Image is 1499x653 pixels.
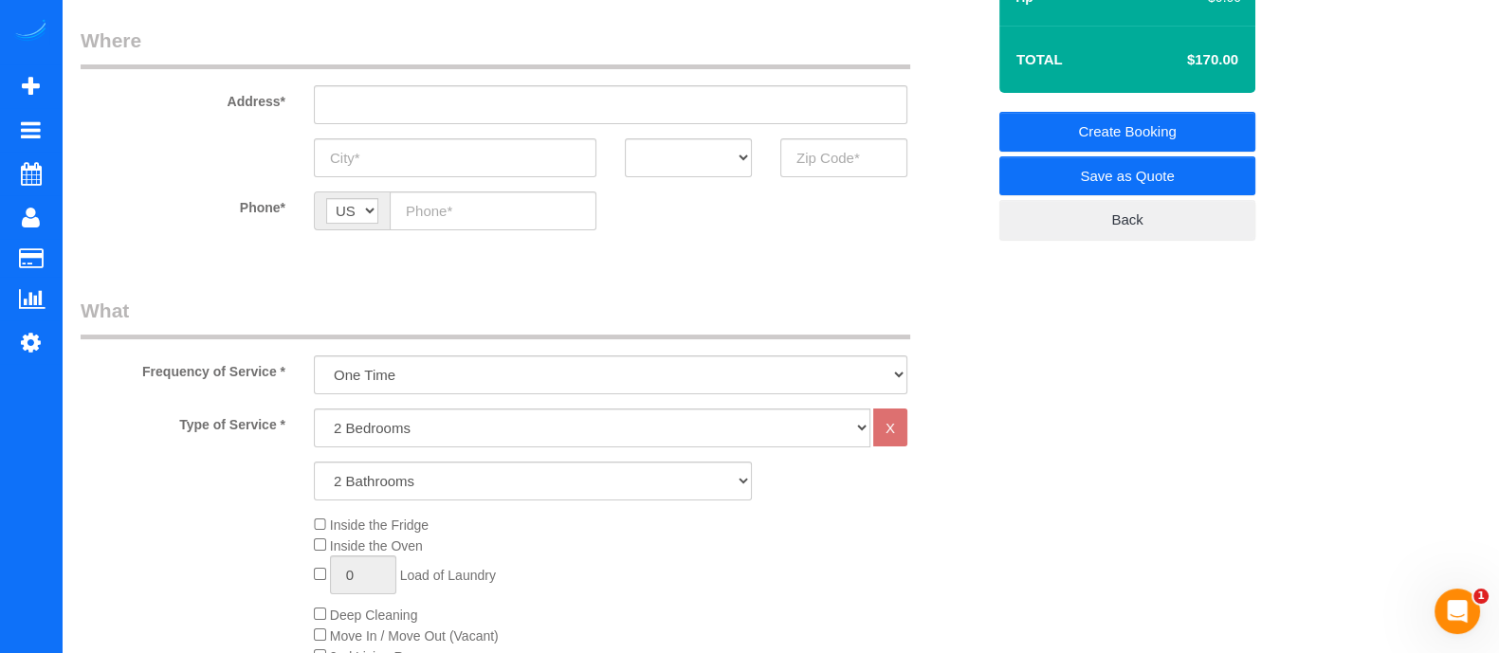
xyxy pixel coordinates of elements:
span: Load of Laundry [400,568,496,583]
a: Create Booking [999,112,1255,152]
input: Phone* [390,191,596,230]
span: Inside the Oven [330,538,423,553]
span: Deep Cleaning [330,608,418,623]
input: City* [314,138,596,177]
span: Inside the Fridge [330,517,429,533]
label: Type of Service * [66,408,300,434]
strong: Total [1016,51,1063,67]
img: Automaid Logo [11,19,49,45]
span: 1 [1473,589,1489,604]
legend: What [81,297,910,339]
a: Save as Quote [999,156,1255,196]
a: Back [999,200,1255,240]
legend: Where [81,27,910,69]
label: Address* [66,85,300,111]
label: Frequency of Service * [66,355,300,381]
input: Zip Code* [780,138,907,177]
label: Phone* [66,191,300,217]
iframe: Intercom live chat [1435,589,1480,634]
h4: $170.00 [1130,52,1238,68]
span: Move In / Move Out (Vacant) [330,628,499,644]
